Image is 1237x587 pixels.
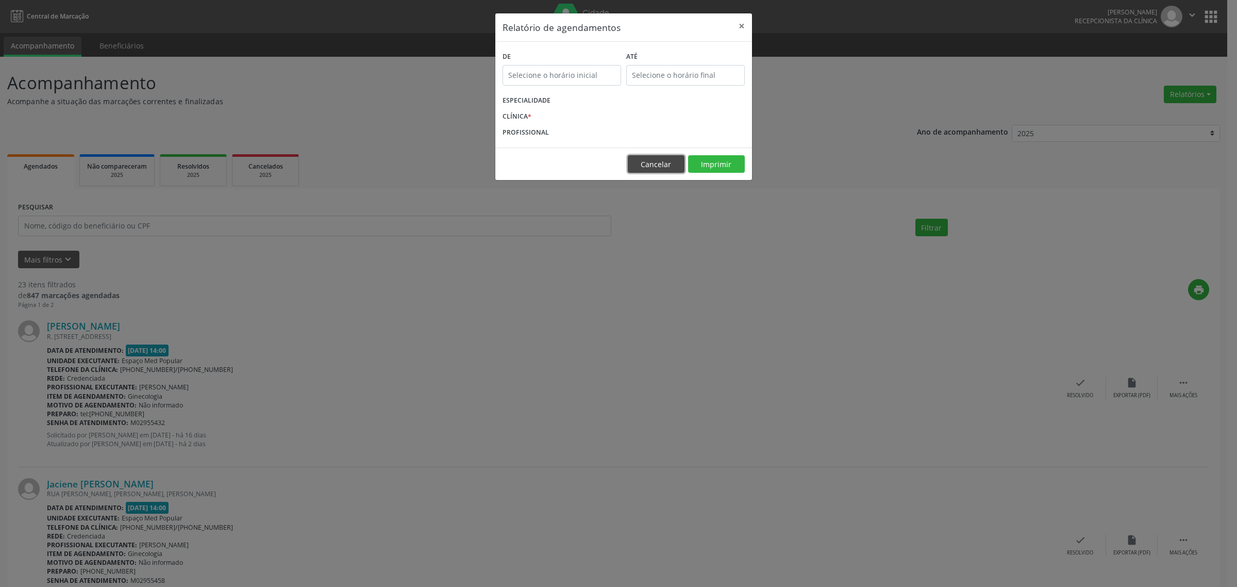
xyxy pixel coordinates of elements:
input: Selecione o horário inicial [503,65,621,86]
h5: Relatório de agendamentos [503,21,621,34]
label: ATÉ [626,49,745,65]
label: De [503,49,621,65]
button: Imprimir [688,155,745,173]
label: CLÍNICA [503,109,531,125]
button: Cancelar [628,155,684,173]
button: Close [731,13,752,39]
label: ESPECIALIDADE [503,93,550,109]
label: PROFISSIONAL [503,124,549,140]
input: Selecione o horário final [626,65,745,86]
